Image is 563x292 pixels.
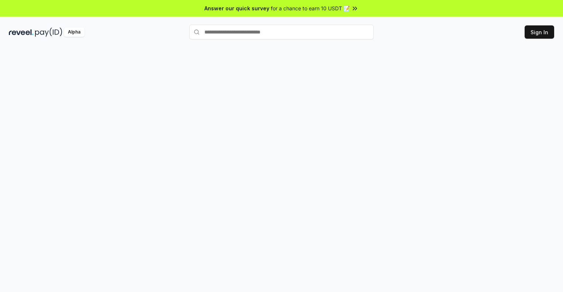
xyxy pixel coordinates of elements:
[271,4,350,12] span: for a chance to earn 10 USDT 📝
[525,25,554,39] button: Sign In
[204,4,269,12] span: Answer our quick survey
[64,28,84,37] div: Alpha
[35,28,62,37] img: pay_id
[9,28,34,37] img: reveel_dark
